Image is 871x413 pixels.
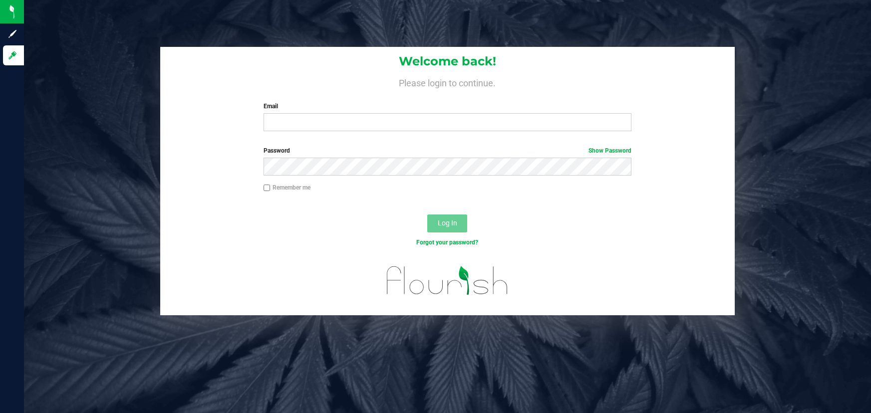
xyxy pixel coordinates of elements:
[376,257,520,304] img: flourish_logo.svg
[416,239,478,246] a: Forgot your password?
[7,50,17,60] inline-svg: Log in
[264,185,271,192] input: Remember me
[588,147,631,154] a: Show Password
[264,147,290,154] span: Password
[427,214,467,232] button: Log In
[160,76,735,88] h4: Please login to continue.
[264,102,632,111] label: Email
[264,183,310,192] label: Remember me
[7,29,17,39] inline-svg: Sign up
[438,219,457,227] span: Log In
[160,55,735,68] h1: Welcome back!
